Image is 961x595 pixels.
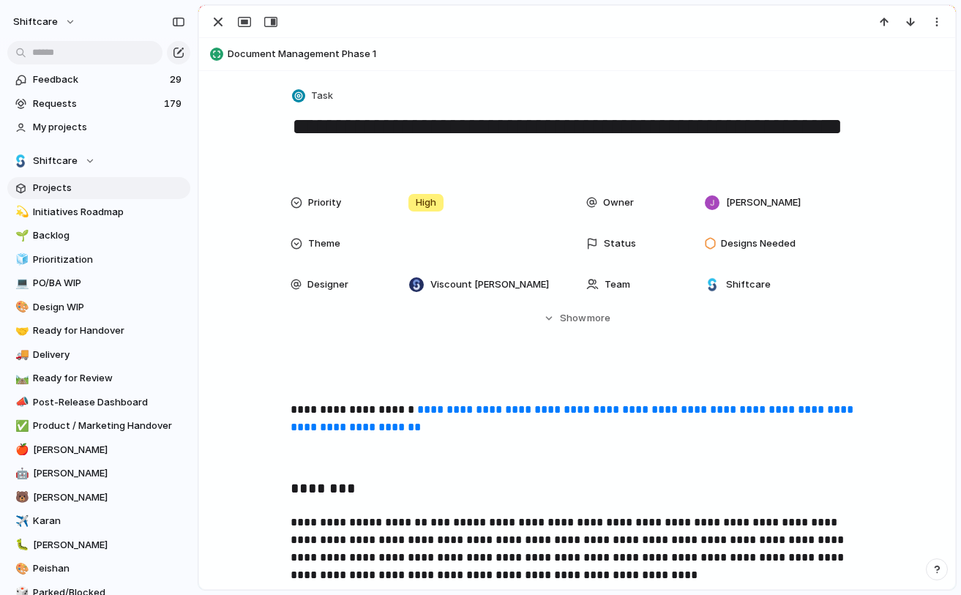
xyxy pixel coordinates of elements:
[33,181,185,195] span: Projects
[15,561,26,577] div: 🎨
[15,441,26,458] div: 🍎
[7,10,83,34] button: shiftcare
[7,415,190,437] a: ✅Product / Marketing Handover
[7,487,190,509] a: 🐻[PERSON_NAME]
[726,277,771,292] span: Shiftcare
[15,228,26,244] div: 🌱
[308,195,341,210] span: Priority
[33,561,185,576] span: Peishan
[33,514,185,528] span: Karan
[13,15,58,29] span: shiftcare
[13,323,28,338] button: 🤝
[170,72,184,87] span: 29
[726,195,801,210] span: [PERSON_NAME]
[33,348,185,362] span: Delivery
[33,120,185,135] span: My projects
[7,463,190,484] a: 🤖[PERSON_NAME]
[7,272,190,294] a: 💻PO/BA WIP
[33,443,185,457] span: [PERSON_NAME]
[15,513,26,530] div: ✈️
[7,249,190,271] a: 🧊Prioritization
[7,116,190,138] a: My projects
[7,225,190,247] a: 🌱Backlog
[560,311,586,326] span: Show
[13,371,28,386] button: 🛤️
[33,154,78,168] span: Shiftcare
[15,323,26,340] div: 🤝
[307,277,348,292] span: Designer
[33,466,185,481] span: [PERSON_NAME]
[13,205,28,220] button: 💫
[15,394,26,411] div: 📣
[33,490,185,505] span: [PERSON_NAME]
[15,275,26,292] div: 💻
[33,371,185,386] span: Ready for Review
[7,201,190,223] a: 💫Initiatives Roadmap
[291,305,864,332] button: Showmore
[587,311,610,326] span: more
[7,320,190,342] a: 🤝Ready for Handover
[13,561,28,576] button: 🎨
[33,205,185,220] span: Initiatives Roadmap
[13,252,28,267] button: 🧊
[33,97,160,111] span: Requests
[33,276,185,291] span: PO/BA WIP
[311,89,333,103] span: Task
[206,42,949,66] button: Document Management Phase 1
[7,534,190,556] a: 🐛[PERSON_NAME]
[15,299,26,315] div: 🎨
[33,252,185,267] span: Prioritization
[308,236,340,251] span: Theme
[289,86,337,107] button: Task
[13,348,28,362] button: 🚚
[7,439,190,461] a: 🍎[PERSON_NAME]
[7,392,190,413] a: 📣Post-Release Dashboard
[164,97,184,111] span: 179
[33,228,185,243] span: Backlog
[13,395,28,410] button: 📣
[13,419,28,433] button: ✅
[604,236,636,251] span: Status
[605,277,630,292] span: Team
[7,177,190,199] a: Projects
[7,510,190,532] a: ✈️Karan
[33,300,185,315] span: Design WIP
[430,277,549,292] span: Viscount [PERSON_NAME]
[7,367,190,389] a: 🛤️Ready for Review
[7,296,190,318] a: 🎨Design WIP
[15,536,26,553] div: 🐛
[13,490,28,505] button: 🐻
[603,195,634,210] span: Owner
[13,443,28,457] button: 🍎
[13,276,28,291] button: 💻
[33,538,185,553] span: [PERSON_NAME]
[13,228,28,243] button: 🌱
[33,419,185,433] span: Product / Marketing Handover
[7,344,190,366] a: 🚚Delivery
[7,558,190,580] a: 🎨Peishan
[13,514,28,528] button: ✈️
[33,72,165,87] span: Feedback
[7,150,190,172] button: Shiftcare
[721,236,796,251] span: Designs Needed
[33,323,185,338] span: Ready for Handover
[15,370,26,387] div: 🛤️
[7,69,190,91] a: Feedback29
[13,466,28,481] button: 🤖
[15,251,26,268] div: 🧊
[13,300,28,315] button: 🎨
